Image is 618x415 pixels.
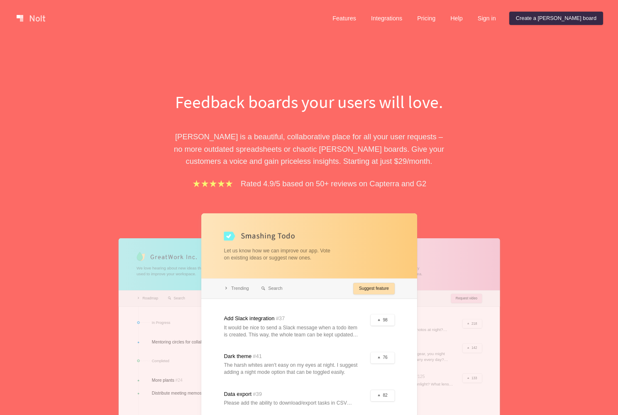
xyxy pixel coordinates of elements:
[471,12,503,25] a: Sign in
[364,12,409,25] a: Integrations
[166,90,452,114] h1: Feedback boards your users will love.
[192,179,234,188] img: stars.b067e34983.png
[509,12,603,25] a: Create a [PERSON_NAME] board
[410,12,442,25] a: Pricing
[166,131,452,167] p: [PERSON_NAME] is a beautiful, collaborative place for all your user requests – no more outdated s...
[241,178,426,190] p: Rated 4.9/5 based on 50+ reviews on Capterra and G2
[444,12,469,25] a: Help
[326,12,363,25] a: Features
